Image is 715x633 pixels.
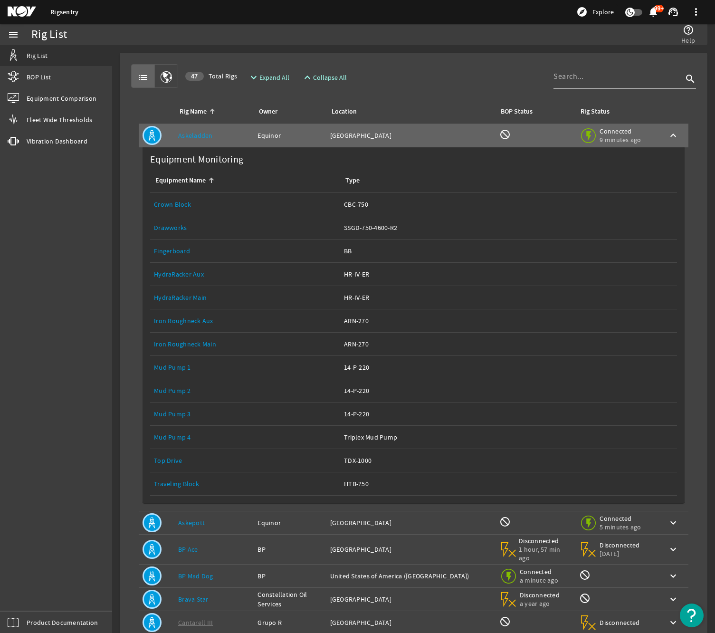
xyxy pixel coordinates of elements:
[259,106,277,117] div: Owner
[154,333,336,355] a: Iron Roughneck Main
[344,379,673,402] a: 14-P-220
[344,449,673,472] a: TDX-1000
[344,479,673,489] div: HTB-750
[154,379,336,402] a: Mud Pump 2
[600,549,640,558] span: [DATE]
[27,94,96,103] span: Equipment Comparison
[50,8,78,17] a: Rigsentry
[154,456,182,465] a: Top Drive
[344,386,673,395] div: 14-P-220
[344,339,673,349] div: ARN-270
[8,29,19,40] mat-icon: menu
[519,537,570,545] span: Disconnected
[154,472,336,495] a: Traveling Block
[178,131,213,140] a: Askeladden
[344,200,673,209] div: CBC-750
[667,594,679,605] mat-icon: keyboard_arrow_down
[344,240,673,262] a: BB
[667,130,679,141] mat-icon: keyboard_arrow_up
[257,571,322,581] div: BP
[667,544,679,555] mat-icon: keyboard_arrow_down
[344,409,673,419] div: 14-P-220
[154,480,199,488] a: Traveling Block
[600,618,640,627] span: Disconnected
[345,175,360,186] div: Type
[8,135,19,147] mat-icon: vibration
[248,72,256,83] mat-icon: expand_more
[501,106,533,117] div: BOP Status
[344,286,673,309] a: HR-IV-ER
[313,73,347,82] span: Collapse All
[298,69,351,86] button: Collapse All
[579,569,591,581] mat-icon: Rig Monitoring not available for this rig
[154,193,336,216] a: Crown Block
[344,432,673,442] div: Triplex Mud Pump
[154,433,191,441] a: Mud Pump 4
[178,595,209,604] a: Brava Star
[344,309,673,332] a: ARN-270
[592,7,614,17] span: Explore
[600,541,640,549] span: Disconnected
[154,240,336,262] a: Fingerboard
[520,591,560,599] span: Disconnected
[683,24,694,36] mat-icon: help_outline
[667,517,679,528] mat-icon: keyboard_arrow_down
[27,136,87,146] span: Vibration Dashboard
[600,523,641,531] span: 5 minutes ago
[344,472,673,495] a: HTB-750
[259,73,289,82] span: Expand All
[154,293,207,302] a: HydraRacker Main
[154,316,213,325] a: Iron Roughneck Aux
[680,604,704,627] button: Open Resource Center
[185,72,204,81] div: 47
[499,129,511,140] mat-icon: BOP Monitoring not available for this rig
[180,106,207,117] div: Rig Name
[330,618,492,627] div: [GEOGRAPHIC_DATA]
[257,518,322,527] div: Equinor
[581,106,610,117] div: Rig Status
[257,106,318,117] div: Owner
[344,316,673,326] div: ARN-270
[667,570,679,582] mat-icon: keyboard_arrow_down
[257,590,322,609] div: Constellation Oil Services
[520,576,560,585] span: a minute ago
[31,30,67,39] div: Rig List
[146,151,247,168] label: Equipment Monitoring
[257,131,322,140] div: Equinor
[499,516,511,527] mat-icon: BOP Monitoring not available for this rig
[344,293,673,302] div: HR-IV-ER
[332,106,357,117] div: Location
[257,545,322,554] div: BP
[154,410,191,418] a: Mud Pump 3
[154,247,190,255] a: Fingerboard
[600,514,641,523] span: Connected
[154,270,204,278] a: HydraRacker Aux
[344,193,673,216] a: CBC-750
[344,216,673,239] a: SSGD-750-4600-R2
[330,571,492,581] div: United States of America ([GEOGRAPHIC_DATA])
[154,200,191,209] a: Crown Block
[330,595,492,604] div: [GEOGRAPHIC_DATA]
[600,127,641,135] span: Connected
[330,545,492,554] div: [GEOGRAPHIC_DATA]
[344,175,669,186] div: Type
[244,69,293,86] button: Expand All
[344,403,673,425] a: 14-P-220
[572,4,618,19] button: Explore
[330,518,492,527] div: [GEOGRAPHIC_DATA]
[154,309,336,332] a: Iron Roughneck Aux
[681,36,695,45] span: Help
[27,618,98,627] span: Product Documentation
[27,72,51,82] span: BOP List
[137,72,149,83] mat-icon: list
[553,71,683,82] input: Search...
[667,6,679,18] mat-icon: support_agent
[576,6,588,18] mat-icon: explore
[499,616,511,627] mat-icon: BOP Monitoring not available for this rig
[154,426,336,449] a: Mud Pump 4
[685,0,707,23] button: more_vert
[685,73,696,85] i: search
[667,617,679,628] mat-icon: keyboard_arrow_down
[648,6,659,18] mat-icon: notifications
[154,286,336,309] a: HydraRacker Main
